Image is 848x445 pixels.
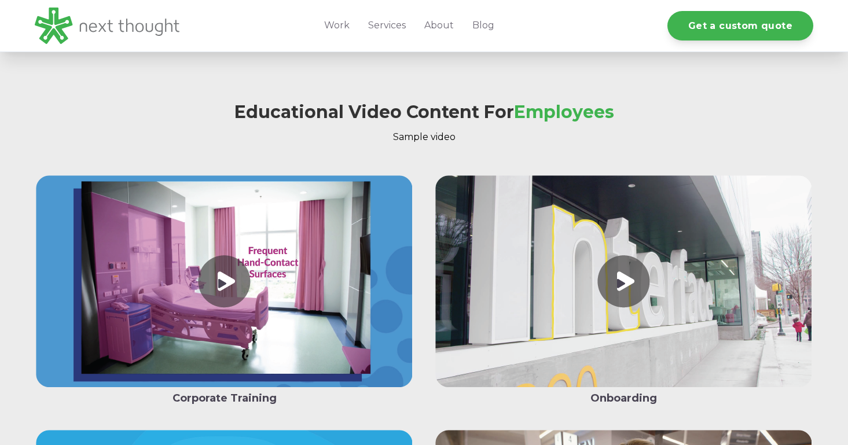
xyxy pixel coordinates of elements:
[514,101,614,123] span: Employees
[667,11,813,41] a: Get a custom quote
[434,392,813,405] h6: Onboarding
[35,392,414,405] h6: Corporate Training
[35,8,179,44] img: LG - NextThought Logo
[393,131,456,142] span: Sample video
[35,102,813,123] h3: Educational Video Content For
